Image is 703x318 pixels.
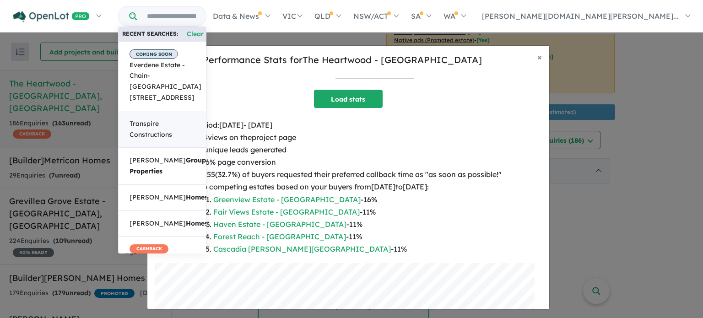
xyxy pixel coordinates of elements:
strong: Homes [186,193,208,201]
li: Top competing estates based on your buyers from [DATE] to [DATE] : [195,181,502,255]
span: [PERSON_NAME] [130,218,208,229]
li: Period: [DATE] - [DATE] [195,119,502,131]
li: 5.46 % page conversion [195,156,502,168]
strong: Homes [186,219,208,227]
button: Clear [178,29,212,39]
li: - 16 % [213,194,502,206]
strong: Group [186,156,206,164]
span: Everdene Estate - Chain-[GEOGRAPHIC_DATA][STREET_ADDRESS] [130,49,201,103]
strong: Properties [130,167,162,175]
a: Greenview Estate - [GEOGRAPHIC_DATA] [213,195,361,204]
input: Try estate name, suburb, builder or developer [139,6,204,26]
li: 18 / 55 ( 32.7 %) of buyers requested their preferred callback time as " as soon as possible! " [195,168,502,181]
span: CASHBACK [130,244,168,253]
span: Stockland Evergreen - [STREET_ADDRESS][PERSON_NAME] [130,244,195,298]
li: 824 views on the project page [195,131,502,144]
span: Transpire Constructions [130,119,195,140]
span: [PERSON_NAME] [130,192,208,203]
button: Load stats [314,90,383,108]
li: 45 unique leads generated [195,144,502,156]
span: × [537,52,542,62]
span: [PERSON_NAME][DOMAIN_NAME][PERSON_NAME]... [482,11,679,21]
span: [PERSON_NAME] [130,155,206,177]
img: Openlot PRO Logo White [13,11,90,22]
a: Haven Estate - [GEOGRAPHIC_DATA] [213,220,346,229]
b: Recent searches: [122,29,178,38]
li: - 11 % [213,231,502,243]
a: Forest Reach - [GEOGRAPHIC_DATA] [213,232,346,241]
li: - 11 % [213,218,502,231]
span: COMING SOON [130,49,178,59]
li: - 11 % [213,206,502,218]
h5: Performance Stats for The Heartwood - [GEOGRAPHIC_DATA] [155,53,530,67]
li: - 11 % [213,243,502,255]
a: Fair Views Estate - [GEOGRAPHIC_DATA] [213,207,360,216]
a: Cascadia [PERSON_NAME][GEOGRAPHIC_DATA] [213,244,391,253]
